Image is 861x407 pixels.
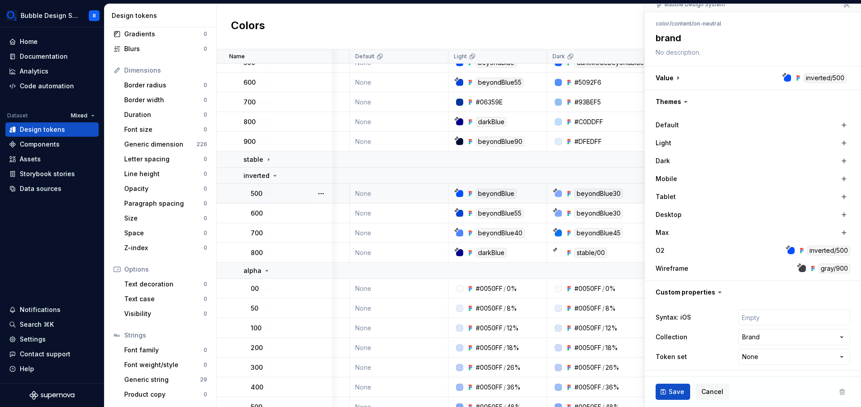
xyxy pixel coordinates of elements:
div: Components [20,140,60,149]
div: #0050FF [476,304,503,313]
a: Storybook stories [5,167,99,181]
div: beyondBlue40 [476,228,525,238]
div: Design tokens [20,125,65,134]
div: 0 [204,229,207,237]
div: 0 [204,156,207,163]
div: Gradients [124,30,204,39]
td: None [350,338,448,358]
div: beyondBlue [476,189,517,199]
img: 1a847f6c-1245-4c66-adf2-ab3a177fc91e.png [6,10,17,21]
button: Help [5,362,99,376]
a: Analytics [5,64,99,78]
div: Analytics [20,67,48,76]
td: None [350,203,448,223]
li: color [656,20,670,27]
div: #0050FF [476,284,503,293]
p: 200 [251,343,263,352]
a: Settings [5,332,99,346]
a: Gradients0 [110,27,211,41]
div: 0 [204,281,207,288]
div: 36% [605,383,619,392]
div: / [504,343,506,352]
a: Assets [5,152,99,166]
div: #0050FF [476,363,503,372]
a: Space0 [121,226,211,240]
div: 0 [204,185,207,192]
div: Data sources [20,184,61,193]
div: #93BEF5 [574,98,601,107]
div: gray/900 [818,264,850,273]
div: 12% [605,324,617,333]
div: Size [124,214,204,223]
div: 0 [204,45,207,52]
div: / [602,284,604,293]
button: Cancel [696,384,729,400]
a: Code automation [5,79,99,93]
a: Data sources [5,182,99,196]
h2: Colors [231,18,265,35]
a: Border width0 [121,93,211,107]
div: Design tokens [112,11,213,20]
label: Syntax: iOS [656,313,691,322]
p: alpha [244,266,261,275]
div: 29 [200,376,207,383]
a: Text decoration0 [121,277,211,291]
td: None [350,184,448,203]
td: None [350,92,448,112]
div: 0 [204,30,207,38]
p: 500 [251,189,262,198]
div: beyondBlue45 [574,228,623,238]
button: Contact support [5,347,99,361]
a: Opacity0 [121,182,211,196]
div: inverted/500 [807,246,850,255]
li: content [671,20,691,27]
a: Z-index0 [121,241,211,255]
div: 0 [204,126,207,133]
div: Font size [124,125,204,134]
div: Dimensions [124,66,207,75]
div: darkBlue [476,248,507,258]
a: Letter spacing0 [121,152,211,166]
div: Search ⌘K [20,320,54,329]
a: Generic string29 [121,372,211,387]
p: 100 [251,324,261,333]
label: Tablet [656,192,676,201]
div: beyondBlue30 [574,208,623,218]
a: Paragraph spacing0 [121,196,211,211]
a: Font size0 [121,122,211,137]
label: Wireframe [656,264,688,273]
p: 400 [251,383,263,392]
p: Light [454,53,467,60]
a: Visibility0 [121,307,211,321]
a: Generic dimension226 [121,137,211,152]
div: / [504,284,506,293]
div: #0050FF [476,324,503,333]
div: Border radius [124,81,204,90]
td: None [350,299,448,318]
td: None [350,377,448,397]
div: 0% [605,284,616,293]
a: Line height0 [121,167,211,181]
div: beyondBlue30 [574,189,623,199]
div: / [602,363,604,372]
td: None [350,223,448,243]
div: Space [124,229,204,238]
li: on-neutral [693,20,721,27]
div: R [93,12,96,19]
p: 700 [251,229,263,238]
div: 0 [204,310,207,317]
div: / [602,383,604,392]
div: #06359E [476,98,503,107]
a: Text case0 [121,292,211,306]
svg: Supernova Logo [30,391,74,400]
div: 18% [507,343,519,352]
div: Blurs [124,44,204,53]
div: #0050FF [574,324,601,333]
div: #0050FF [574,363,601,372]
div: beyondBlue55 [476,208,524,218]
div: 26% [605,363,619,372]
div: Dataset [7,112,28,119]
label: Mobile [656,174,677,183]
a: Blurs0 [110,42,211,56]
div: 8% [605,304,616,313]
